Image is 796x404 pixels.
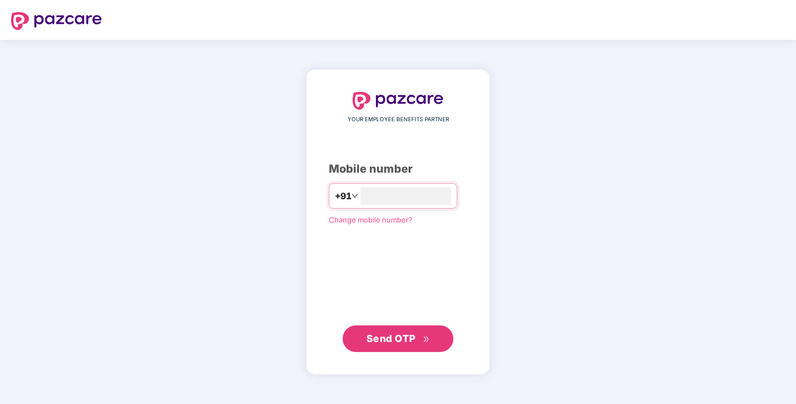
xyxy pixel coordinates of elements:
[353,92,443,110] img: logo
[335,189,352,203] span: +91
[329,215,412,224] a: Change mobile number?
[343,325,453,352] button: Send OTPdouble-right
[11,12,102,30] img: logo
[348,115,449,124] span: YOUR EMPLOYEE BENEFITS PARTNER
[352,193,358,199] span: down
[366,333,416,344] span: Send OTP
[423,336,430,343] span: double-right
[329,160,467,178] div: Mobile number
